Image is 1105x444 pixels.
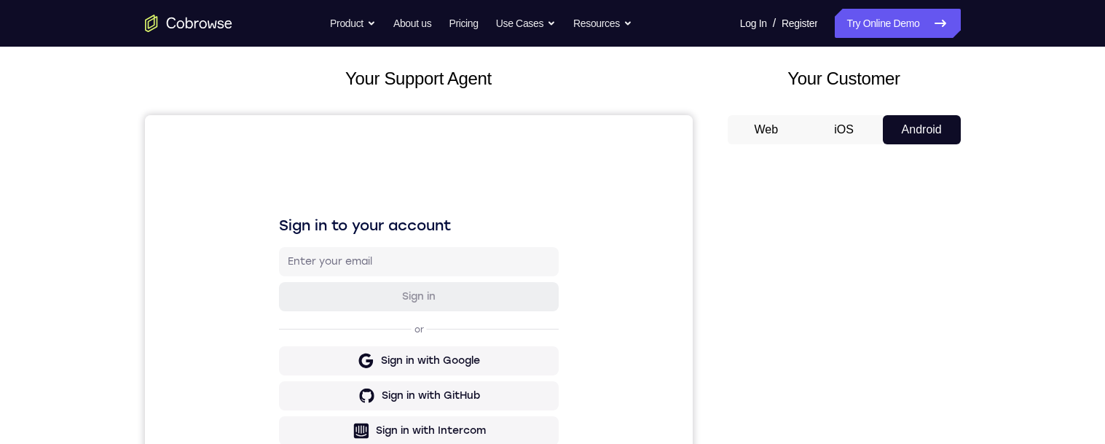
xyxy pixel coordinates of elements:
button: Sign in with Intercom [134,301,414,330]
button: Sign in with Google [134,231,414,260]
p: or [267,209,282,220]
a: About us [393,9,431,38]
a: Go to the home page [145,15,232,32]
button: Resources [573,9,632,38]
div: Sign in with Intercom [231,308,341,323]
button: Product [330,9,376,38]
button: iOS [805,115,883,144]
button: Web [728,115,806,144]
p: Don't have an account? [134,377,414,389]
h2: Your Support Agent [145,66,693,92]
a: Create a new account [246,378,350,388]
a: Try Online Demo [835,9,960,38]
button: Use Cases [496,9,556,38]
div: Sign in with GitHub [237,273,335,288]
button: Sign in with Zendesk [134,336,414,365]
h2: Your Customer [728,66,961,92]
a: Log In [740,9,767,38]
button: Android [883,115,961,144]
span: / [773,15,776,32]
button: Sign in with GitHub [134,266,414,295]
div: Sign in with Google [236,238,335,253]
div: Sign in with Zendesk [232,343,339,358]
a: Pricing [449,9,478,38]
a: Register [782,9,817,38]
